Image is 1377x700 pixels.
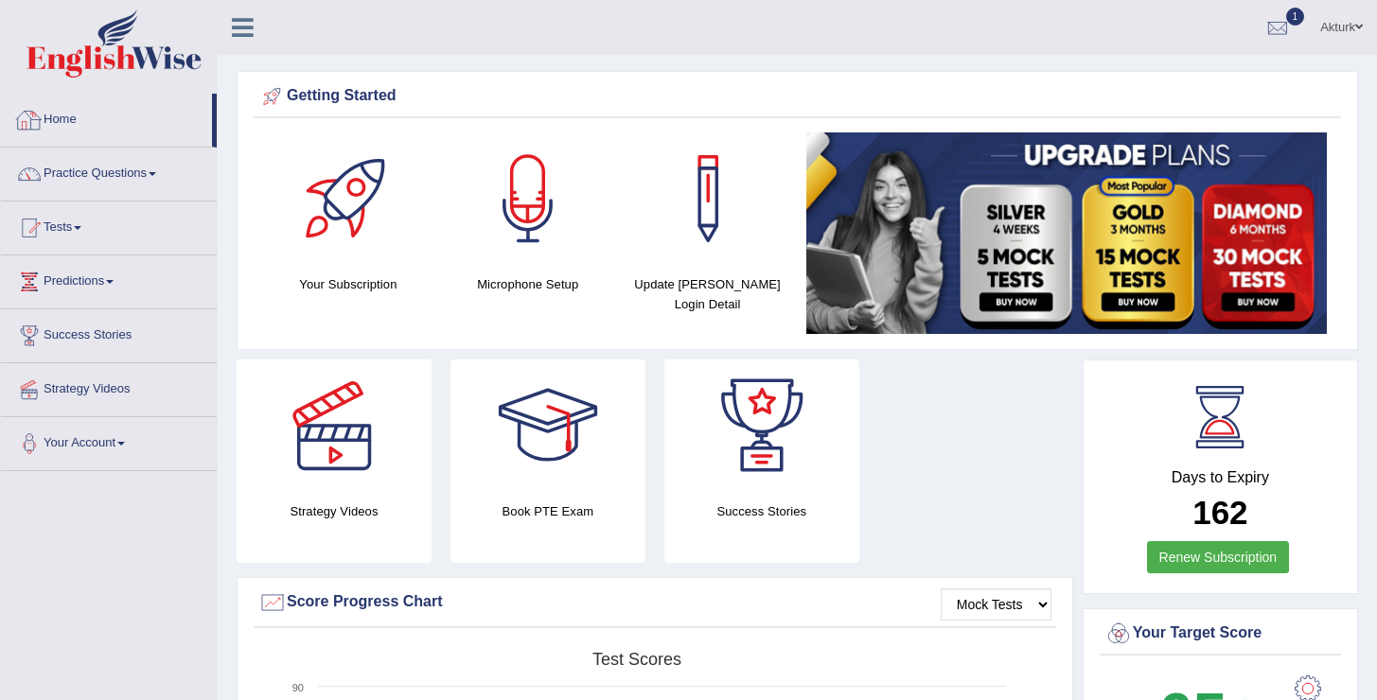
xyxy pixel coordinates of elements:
h4: Days to Expiry [1104,469,1336,486]
h4: Book PTE Exam [450,501,645,521]
a: Predictions [1,255,217,303]
h4: Your Subscription [268,274,429,294]
a: Strategy Videos [1,363,217,411]
a: Tests [1,201,217,249]
a: Renew Subscription [1147,541,1290,573]
span: 1 [1286,8,1305,26]
img: small5.jpg [806,132,1327,334]
div: Score Progress Chart [258,588,1051,617]
a: Practice Questions [1,148,217,195]
b: 162 [1192,494,1247,531]
a: Home [1,94,212,141]
h4: Strategy Videos [237,501,432,521]
div: Your Target Score [1104,620,1336,648]
h4: Success Stories [664,501,859,521]
h4: Update [PERSON_NAME] Login Detail [627,274,788,314]
a: Success Stories [1,309,217,357]
div: Getting Started [258,82,1336,111]
tspan: Test scores [592,650,681,669]
text: 90 [292,682,304,693]
a: Your Account [1,417,217,464]
h4: Microphone Setup [448,274,609,294]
